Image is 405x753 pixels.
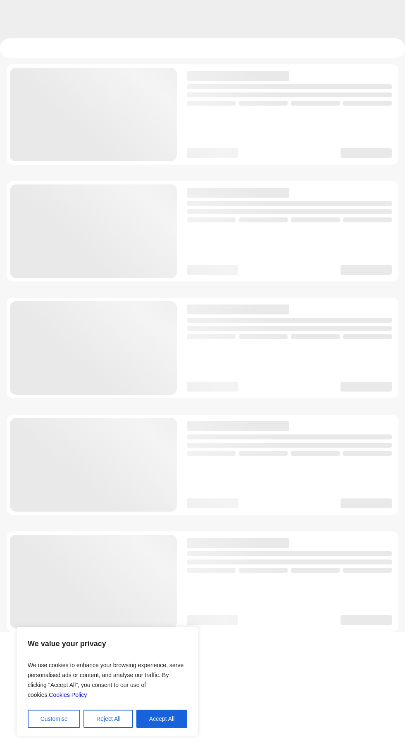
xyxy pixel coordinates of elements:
[28,710,80,728] button: Customise
[17,627,198,736] div: We value your privacy
[136,710,187,728] button: Accept All
[49,692,87,698] a: Cookies Policy
[28,657,187,703] p: We use cookies to enhance your browsing experience, serve personalised ads or content, and analys...
[28,635,187,652] p: We value your privacy
[83,710,133,728] button: Reject All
